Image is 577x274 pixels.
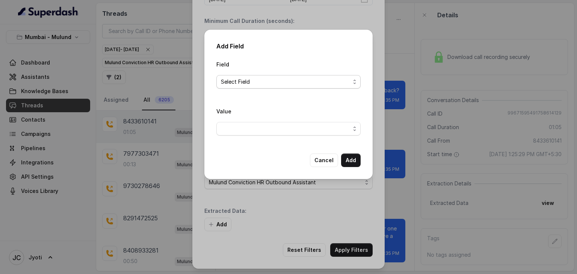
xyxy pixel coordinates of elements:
[216,108,231,114] label: Value
[310,154,338,167] button: Cancel
[221,77,350,86] span: Select Field
[216,42,361,51] h2: Add Field
[341,154,361,167] button: Add
[216,75,361,89] button: Select Field
[216,61,229,68] label: Field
